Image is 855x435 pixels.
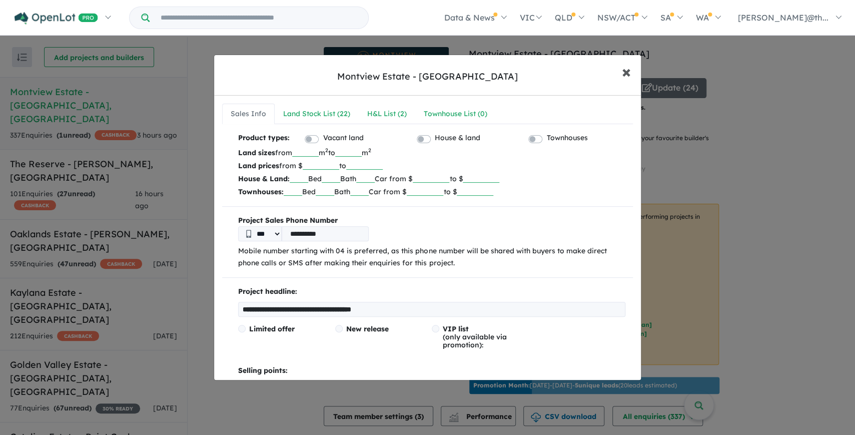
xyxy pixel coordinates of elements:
label: House & land [435,132,480,144]
sup: 2 [325,147,328,154]
b: Product types: [238,132,290,146]
p: Mobile number starting with 04 is preferred, as this phone number will be shared with buyers to m... [238,245,625,269]
label: Vacant land [323,132,363,144]
p: Selling points: [238,365,625,377]
label: Townhouses [546,132,587,144]
p: Bed Bath Car from $ to $ [238,172,625,185]
span: [PERSON_NAME]@th... [738,13,828,23]
p: from $ to [238,159,625,172]
b: Project Sales Phone Number [238,215,625,227]
b: House & Land: [238,174,290,183]
b: Townhouses: [238,187,284,196]
b: Land sizes [238,148,275,157]
p: from m to m [238,146,625,159]
p: Project headline: [238,286,625,298]
p: Bed Bath Car from $ to $ [238,185,625,198]
div: Townhouse List ( 0 ) [424,108,487,120]
div: Sales Info [231,108,266,120]
span: × [622,61,631,82]
b: Land prices [238,161,279,170]
img: Phone icon [246,230,251,238]
span: New release [346,324,389,333]
span: (only available via promotion): [443,324,507,349]
span: Limited offer [249,324,295,333]
div: Land Stock List ( 22 ) [283,108,350,120]
span: VIP list [443,324,469,333]
sup: 2 [368,147,371,154]
div: Montview Estate - [GEOGRAPHIC_DATA] [337,70,518,83]
input: Try estate name, suburb, builder or developer [152,7,366,29]
img: Openlot PRO Logo White [15,12,98,25]
div: H&L List ( 2 ) [367,108,407,120]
